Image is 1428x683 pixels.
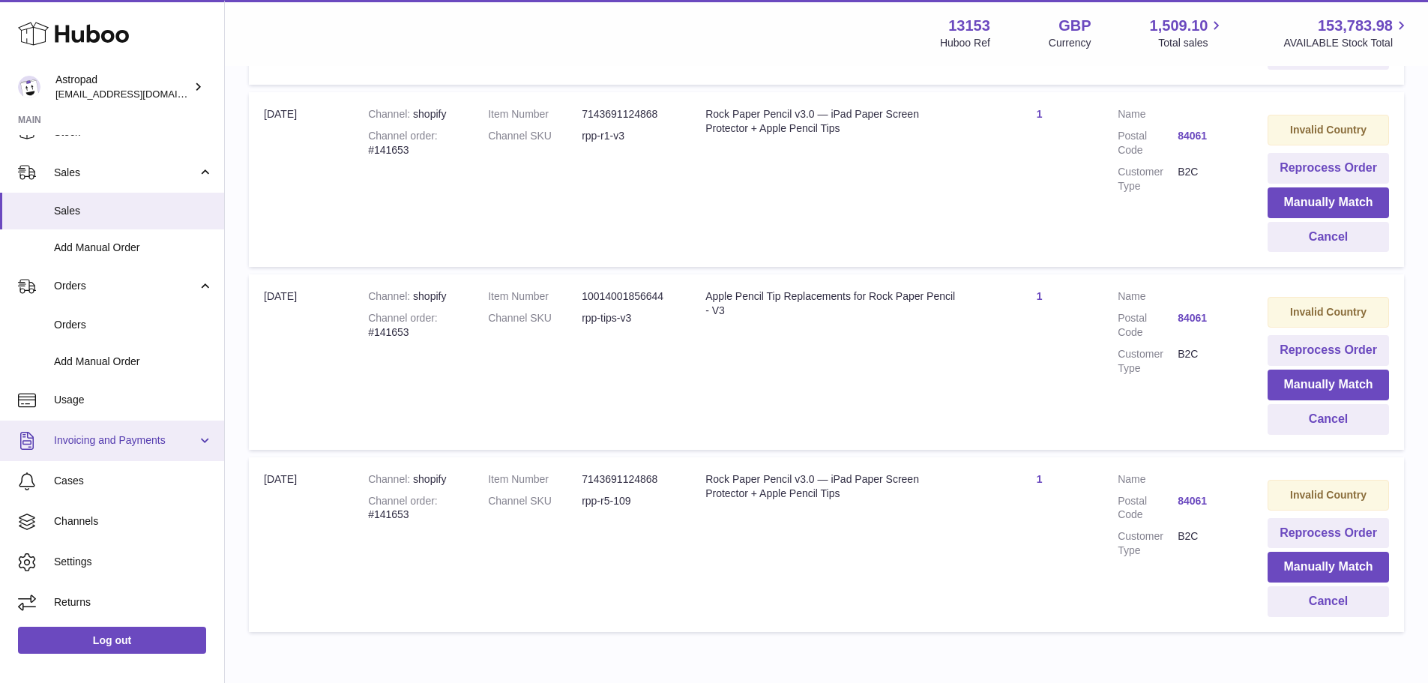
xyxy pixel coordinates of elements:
dt: Item Number [488,289,582,304]
td: [DATE] [249,274,353,449]
button: Manually Match [1268,552,1389,583]
a: 153,783.98 AVAILABLE Stock Total [1283,16,1410,50]
span: Invoicing and Payments [54,433,197,448]
a: 84061 [1178,311,1238,325]
dt: Name [1118,472,1178,487]
a: Log out [18,627,206,654]
button: Cancel [1268,222,1389,253]
button: Reprocess Order [1268,153,1389,184]
button: Reprocess Order [1268,335,1389,366]
dt: Postal Code [1118,311,1178,340]
strong: GBP [1058,16,1091,36]
div: #141653 [368,311,458,340]
div: Apple Pencil Tip Replacements for Rock Paper Pencil - V3 [705,289,961,318]
dt: Channel SKU [488,494,582,508]
dd: B2C [1178,529,1238,558]
td: [DATE] [249,457,353,632]
dd: rpp-r5-109 [582,494,675,508]
img: internalAdmin-13153@internal.huboo.com [18,76,40,98]
span: Sales [54,204,213,218]
span: Orders [54,279,197,293]
div: shopify [368,107,458,121]
button: Cancel [1268,404,1389,435]
dd: 7143691124868 [582,472,675,487]
div: Astropad [55,73,190,101]
strong: Channel [368,108,413,120]
div: #141653 [368,494,458,523]
span: Usage [54,393,213,407]
a: 84061 [1178,129,1238,143]
div: shopify [368,472,458,487]
dt: Customer Type [1118,529,1178,558]
a: 1,509.10 Total sales [1150,16,1226,50]
span: Total sales [1158,36,1225,50]
div: Huboo Ref [940,36,990,50]
span: Orders [54,318,213,332]
div: #141653 [368,129,458,157]
span: AVAILABLE Stock Total [1283,36,1410,50]
strong: Channel [368,290,413,302]
div: Rock Paper Pencil v3.0 — iPad Paper Screen Protector + Apple Pencil Tips [705,107,961,136]
dt: Postal Code [1118,494,1178,523]
strong: Channel order [368,495,438,507]
a: 1 [1037,290,1043,302]
strong: Channel order [368,130,438,142]
strong: Invalid Country [1290,124,1367,136]
dt: Name [1118,289,1178,304]
span: Add Manual Order [54,241,213,255]
dd: rpp-tips-v3 [582,311,675,325]
span: Settings [54,555,213,569]
a: 1 [1037,108,1043,120]
div: Rock Paper Pencil v3.0 — iPad Paper Screen Protector + Apple Pencil Tips [705,472,961,501]
dd: B2C [1178,165,1238,193]
button: Manually Match [1268,370,1389,400]
dd: rpp-r1-v3 [582,129,675,143]
div: shopify [368,289,458,304]
span: 1,509.10 [1150,16,1208,36]
a: 1 [1037,473,1043,485]
span: Channels [54,514,213,529]
dd: B2C [1178,347,1238,376]
span: 153,783.98 [1318,16,1393,36]
dt: Customer Type [1118,165,1178,193]
strong: Channel order [368,312,438,324]
dt: Item Number [488,107,582,121]
button: Manually Match [1268,187,1389,218]
button: Cancel [1268,586,1389,617]
dd: 7143691124868 [582,107,675,121]
strong: Channel [368,473,413,485]
span: Add Manual Order [54,355,213,369]
dt: Customer Type [1118,347,1178,376]
a: 84061 [1178,494,1238,508]
strong: Invalid Country [1290,306,1367,318]
dt: Name [1118,107,1178,121]
dt: Channel SKU [488,311,582,325]
span: Cases [54,474,213,488]
button: Reprocess Order [1268,518,1389,549]
div: Currency [1049,36,1091,50]
dt: Item Number [488,472,582,487]
span: Sales [54,166,197,180]
span: Returns [54,595,213,610]
span: [EMAIL_ADDRESS][DOMAIN_NAME] [55,88,220,100]
dt: Postal Code [1118,129,1178,157]
strong: Invalid Country [1290,489,1367,501]
dd: 10014001856644 [582,289,675,304]
strong: 13153 [948,16,990,36]
dt: Channel SKU [488,129,582,143]
td: [DATE] [249,92,353,267]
